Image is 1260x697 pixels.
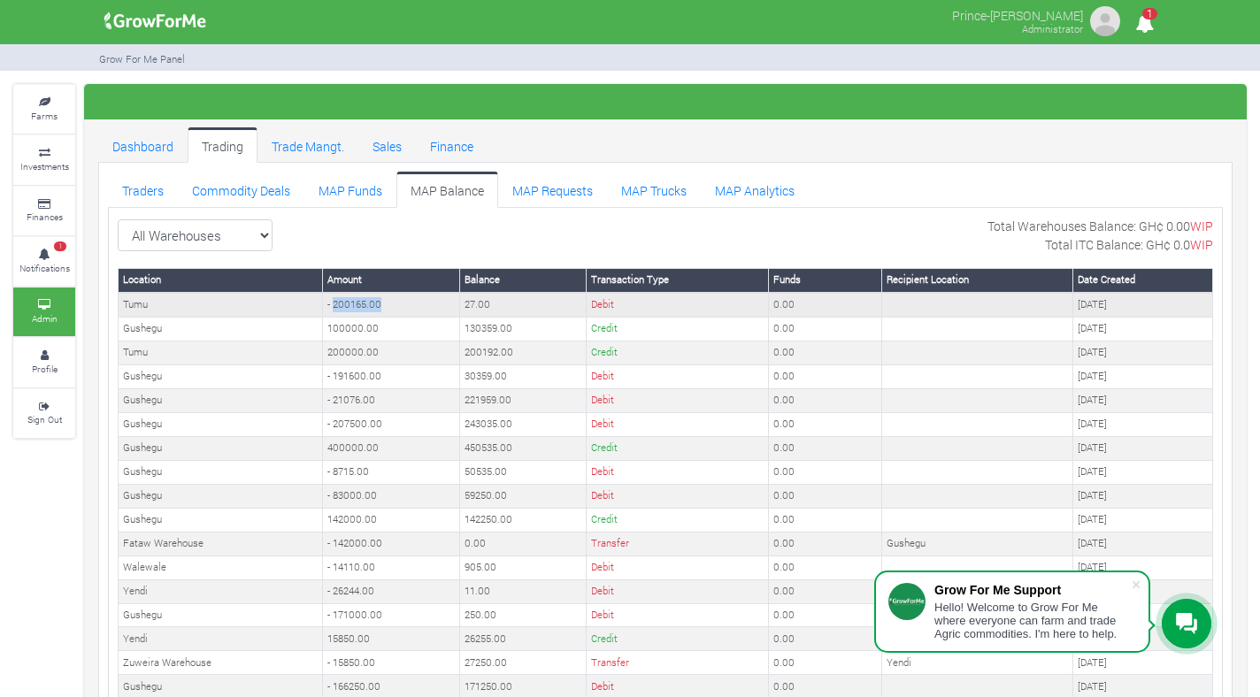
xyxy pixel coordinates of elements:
td: - 207500.00 [323,412,460,436]
td: Tumu [119,293,323,317]
a: Investments [13,135,75,184]
span: 1 [1142,8,1157,19]
td: - 21076.00 [323,388,460,412]
th: Recipient Location [882,268,1073,292]
td: 0.00 [769,579,882,603]
td: - 14110.00 [323,555,460,579]
td: 0.00 [769,508,882,532]
a: MAP Requests [498,172,607,207]
td: - 191600.00 [323,364,460,388]
td: 221959.00 [460,388,587,412]
td: Transfer [587,532,769,555]
td: Gushegu [882,532,1073,555]
small: Grow For Me Panel [99,52,185,65]
td: 11.00 [460,579,587,603]
td: Yendi [119,627,323,651]
td: Gushegu [119,317,323,341]
td: Yendi [882,651,1073,675]
a: Farms [13,85,75,134]
td: 27250.00 [460,651,587,675]
p: Total Warehouses Balance: GH¢ 0.00 [987,217,1213,235]
td: 100000.00 [323,317,460,341]
small: Sign Out [27,413,62,425]
td: 250.00 [460,603,587,627]
td: 26255.00 [460,627,587,651]
td: 450535.00 [460,436,587,460]
span: 1 [54,241,66,252]
td: 15850.00 [323,627,460,651]
td: Tumu [119,341,323,364]
td: 0.00 [769,341,882,364]
small: Farms [31,110,58,122]
td: Gushegu [119,508,323,532]
td: Debit [587,412,769,436]
td: 400000.00 [323,436,460,460]
a: Trading [188,127,257,163]
a: Sales [358,127,416,163]
td: 130359.00 [460,317,587,341]
a: Finance [416,127,488,163]
a: Trade Mangt. [257,127,358,163]
th: Amount [323,268,460,292]
div: Grow For Me Support [934,583,1131,597]
td: 0.00 [769,651,882,675]
td: 0.00 [460,532,587,555]
td: Gushegu [119,484,323,508]
span: WIP [1190,218,1213,234]
td: [DATE] [1073,412,1213,436]
a: 1 [1127,17,1162,34]
td: Transfer [587,651,769,675]
td: Yendi [119,579,323,603]
td: 0.00 [769,412,882,436]
td: 0.00 [769,364,882,388]
a: 1 Notifications [13,237,75,286]
td: Credit [587,341,769,364]
small: Notifications [19,262,70,274]
td: [DATE] [1073,555,1213,579]
td: [DATE] [1073,293,1213,317]
td: 142000.00 [323,508,460,532]
td: 0.00 [769,532,882,555]
small: Administrator [1022,22,1083,35]
th: Balance [460,268,587,292]
td: Credit [587,317,769,341]
td: [DATE] [1073,508,1213,532]
td: - 200165.00 [323,293,460,317]
td: Gushegu [119,460,323,484]
td: Gushegu [119,603,323,627]
td: Debit [587,555,769,579]
a: Sign Out [13,389,75,438]
td: Gushegu [119,364,323,388]
td: - 83000.00 [323,484,460,508]
p: Prince-[PERSON_NAME] [952,4,1083,25]
div: Hello! Welcome to Grow For Me where everyone can farm and trade Agric commodities. I'm here to help. [934,601,1131,640]
small: Profile [32,363,58,375]
a: Dashboard [98,127,188,163]
td: Walewale [119,555,323,579]
td: 142250.00 [460,508,587,532]
i: Notifications [1127,4,1162,43]
td: Zuweira Warehouse [119,651,323,675]
p: Total ITC Balance: GH¢ 0.0 [1045,235,1213,254]
td: [DATE] [1073,341,1213,364]
td: [DATE] [1073,532,1213,555]
th: Date Created [1073,268,1213,292]
small: Admin [32,312,58,325]
td: Debit [587,364,769,388]
td: 200000.00 [323,341,460,364]
td: 243035.00 [460,412,587,436]
td: Gushegu [119,412,323,436]
td: Debit [587,293,769,317]
td: 0.00 [769,436,882,460]
td: - 171000.00 [323,603,460,627]
td: 0.00 [769,460,882,484]
a: MAP Funds [304,172,396,207]
td: - 8715.00 [323,460,460,484]
small: Investments [20,160,69,172]
td: [DATE] [1073,460,1213,484]
td: 0.00 [769,555,882,579]
td: 0.00 [769,484,882,508]
td: Debit [587,484,769,508]
td: Fataw Warehouse [119,532,323,555]
a: Traders [108,172,178,207]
